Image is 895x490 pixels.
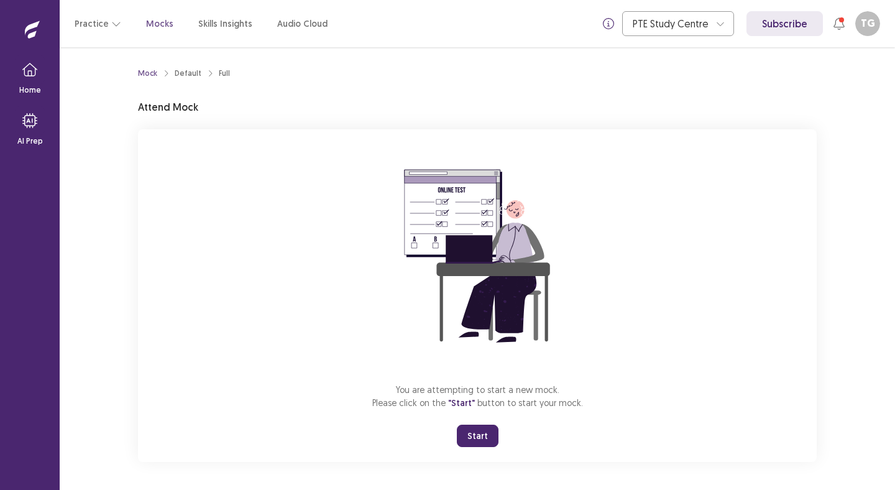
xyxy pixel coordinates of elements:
nav: breadcrumb [138,68,230,79]
p: You are attempting to start a new mock. Please click on the button to start your mock. [372,383,583,410]
div: Full [219,68,230,79]
button: info [597,12,620,35]
p: AI Prep [17,136,43,147]
div: Default [175,68,201,79]
div: PTE Study Centre [633,12,710,35]
a: Mock [138,68,157,79]
img: attend-mock [365,144,589,368]
a: Subscribe [746,11,823,36]
p: Attend Mock [138,99,198,114]
a: Audio Cloud [277,17,328,30]
span: "Start" [448,397,475,409]
a: Mocks [146,17,173,30]
button: TG [855,11,880,36]
button: Start [457,425,498,447]
a: Skills Insights [198,17,252,30]
button: Practice [75,12,121,35]
p: Home [19,85,41,96]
